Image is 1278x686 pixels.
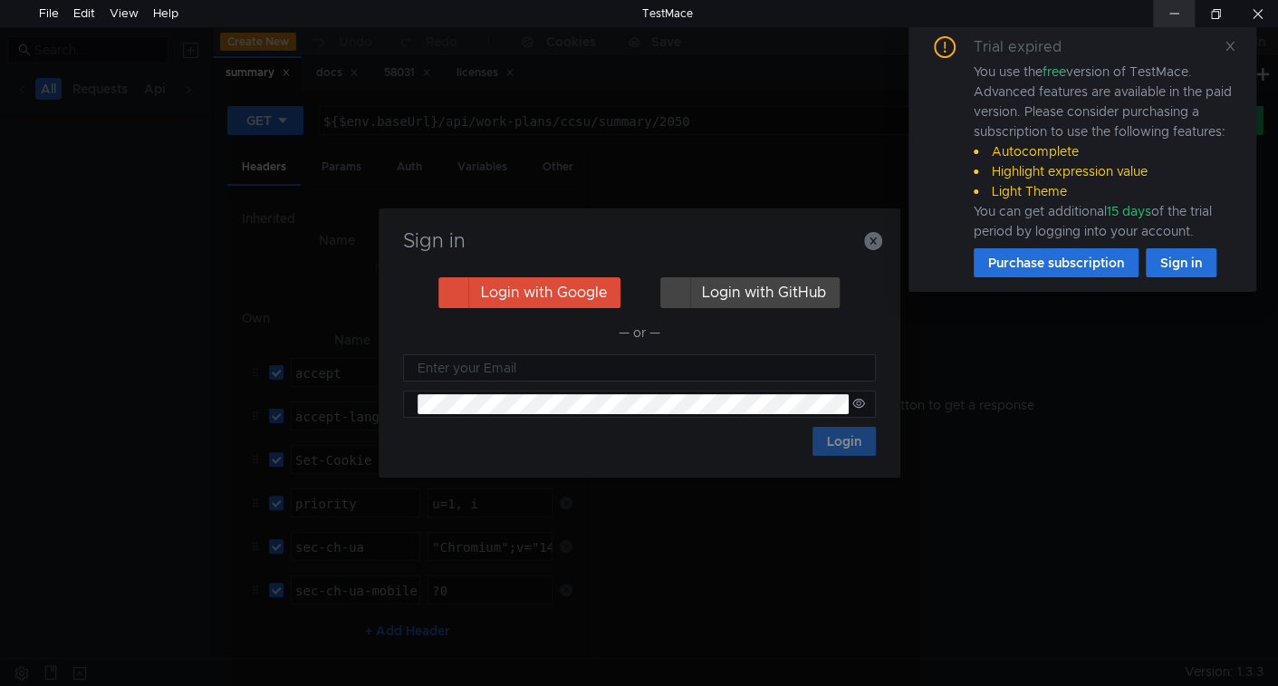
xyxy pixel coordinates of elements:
[1146,248,1216,277] button: Sign in
[400,230,879,252] h3: Sign in
[974,36,1083,58] div: Trial expired
[974,181,1235,201] li: Light Theme
[974,62,1235,241] div: You use the version of TestMace. Advanced features are available in the paid version. Please cons...
[974,248,1139,277] button: Purchase subscription
[1107,203,1151,219] span: 15 days
[974,201,1235,241] div: You can get additional of the trial period by logging into your account.
[974,141,1235,161] li: Autocomplete
[974,161,1235,181] li: Highlight expression value
[660,277,840,308] button: Login with GitHub
[1043,63,1066,80] span: free
[438,277,620,308] button: Login with Google
[403,322,876,343] div: — or —
[418,358,865,378] input: Enter your Email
